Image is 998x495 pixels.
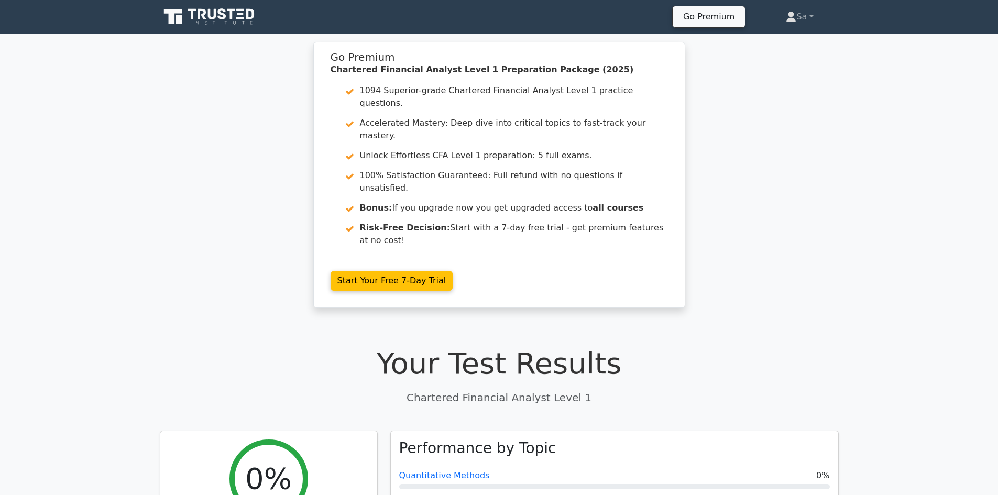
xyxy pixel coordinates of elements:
span: 0% [816,469,829,482]
a: Sa [761,6,838,27]
a: Quantitative Methods [399,470,490,480]
a: Go Premium [677,9,741,24]
h3: Performance by Topic [399,439,556,457]
h1: Your Test Results [160,346,839,381]
a: Start Your Free 7-Day Trial [331,271,453,291]
p: Chartered Financial Analyst Level 1 [160,390,839,405]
